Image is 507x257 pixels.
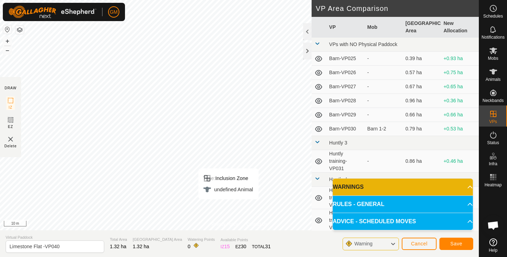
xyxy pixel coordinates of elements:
[450,241,462,246] span: Save
[188,237,215,243] span: Watering Points
[329,140,347,146] span: Huntly 3
[188,244,190,249] span: 0
[329,41,398,47] span: VPs with NO Physical Paddock
[402,94,440,108] td: 0.96 ha
[326,209,364,232] td: Huntly training-VP033
[326,150,364,173] td: Huntly training-VP031
[326,52,364,66] td: Barn-VP025
[367,125,400,133] div: Barn 1-2
[402,52,440,66] td: 0.39 ha
[441,150,479,173] td: +0.46 ha
[333,213,473,230] p-accordion-header: ADVICE - SCHEDULED MOVES
[367,69,400,76] div: -
[333,183,364,191] span: WARNINGS
[367,97,400,104] div: -
[367,111,400,118] div: -
[488,56,498,60] span: Mobs
[326,66,364,80] td: Barn-VP026
[6,234,104,240] span: Virtual Paddock
[5,85,17,91] div: DRAW
[326,122,364,136] td: Barn-VP030
[212,221,238,227] a: Privacy Policy
[133,244,149,249] span: 1.32 ha
[402,108,440,122] td: 0.66 ha
[241,244,246,249] span: 30
[333,217,416,226] span: ADVICE - SCHEDULED MOVES
[489,120,497,124] span: VPs
[326,94,364,108] td: Barn-VP028
[411,241,427,246] span: Cancel
[220,243,230,250] div: IZ
[364,17,402,38] th: Mob
[8,6,96,18] img: Gallagher Logo
[489,162,497,166] span: Infra
[483,215,504,236] div: Open chat
[333,179,473,195] p-accordion-header: WARNINGS
[441,80,479,94] td: +0.65 ha
[441,66,479,80] td: +0.75 ha
[203,174,253,182] div: Inclusion Zone
[3,25,12,34] button: Reset Map
[110,8,118,16] span: GM
[3,46,12,54] button: –
[489,248,497,252] span: Help
[482,98,503,103] span: Neckbands
[439,238,473,250] button: Save
[487,141,499,145] span: Status
[133,237,182,243] span: [GEOGRAPHIC_DATA] Area
[441,94,479,108] td: +0.36 ha
[367,83,400,90] div: -
[8,124,13,129] span: EZ
[3,37,12,45] button: +
[220,237,270,243] span: Available Points
[479,236,507,255] a: Help
[236,243,246,250] div: EZ
[483,14,503,18] span: Schedules
[441,108,479,122] td: +0.66 ha
[329,176,347,182] span: Huntly 4
[333,196,473,213] p-accordion-header: RULES - GENERAL
[367,55,400,62] div: -
[402,122,440,136] td: 0.79 ha
[5,143,17,149] span: Delete
[333,200,384,208] span: RULES - GENERAL
[316,4,479,13] h2: VP Area Comparison
[326,108,364,122] td: Barn-VP029
[224,244,230,249] span: 15
[367,158,400,165] div: -
[203,185,253,194] div: undefined Animal
[486,77,501,82] span: Animals
[354,241,373,246] span: Warning
[9,105,13,110] span: IZ
[265,244,271,249] span: 31
[482,35,505,39] span: Notifications
[441,17,479,38] th: New Allocation
[15,26,24,34] button: Map Layers
[402,238,437,250] button: Cancel
[484,183,502,187] span: Heatmap
[326,80,364,94] td: Barn-VP027
[402,17,440,38] th: [GEOGRAPHIC_DATA] Area
[110,237,127,243] span: Total Area
[402,66,440,80] td: 0.57 ha
[402,80,440,94] td: 0.67 ha
[6,135,15,143] img: VP
[441,52,479,66] td: +0.93 ha
[110,244,126,249] span: 1.32 ha
[441,122,479,136] td: +0.53 ha
[402,150,440,173] td: 0.86 ha
[326,17,364,38] th: VP
[246,221,267,227] a: Contact Us
[252,243,271,250] div: TOTAL
[326,187,364,209] td: Huntly training-VP032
